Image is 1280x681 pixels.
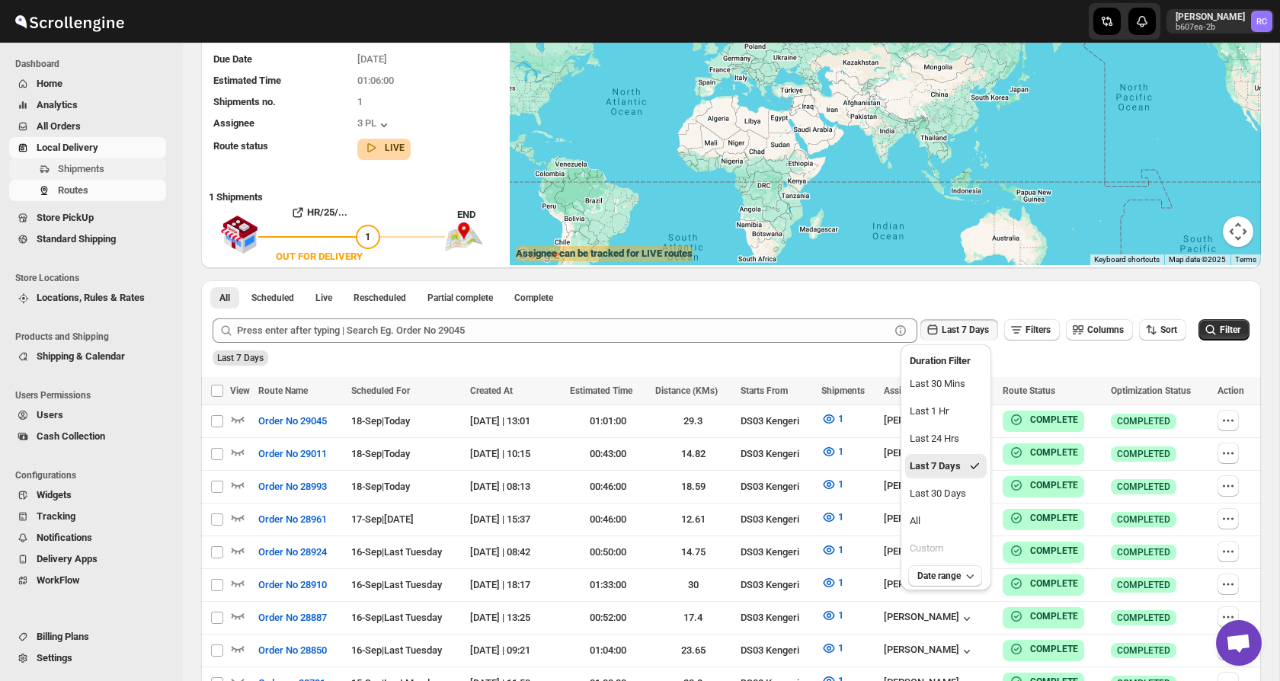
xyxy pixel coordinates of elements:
button: Order No 28887 [249,606,336,630]
span: COMPLETED [1117,546,1170,558]
span: Store PickUp [37,212,94,223]
span: All [219,292,230,304]
button: [PERSON_NAME] [884,644,974,659]
span: Route Status [1003,385,1055,396]
div: [PERSON_NAME] [884,480,974,495]
b: COMPLETE [1030,480,1078,491]
button: COMPLETE [1009,445,1078,460]
span: 1 [838,577,843,588]
span: Local Delivery [37,142,98,153]
label: Assignee can be tracked for LIVE routes [516,246,693,261]
button: COMPLETE [1009,543,1078,558]
button: HR/25/... [258,200,380,225]
span: [DATE] [357,53,387,65]
button: [PERSON_NAME] [884,578,974,593]
span: COMPLETED [1117,513,1170,526]
button: Last 30 Mins [905,372,987,396]
div: DS03 Kengeri [741,479,812,494]
div: [DATE] | 13:25 [470,610,561,625]
div: [DATE] | 18:17 [470,577,561,593]
span: View [230,385,250,396]
div: Last 30 Mins [910,376,965,392]
div: 00:52:00 [570,610,646,625]
span: 16-Sep | Last Tuesday [351,546,442,558]
button: 1 [812,407,853,431]
button: Last 24 Hrs [905,427,987,451]
span: Filters [1026,325,1051,335]
span: Scheduled For [351,385,410,396]
button: User menu [1166,9,1274,34]
button: Sort [1139,319,1186,340]
button: WorkFlow [9,570,166,591]
button: Last 7 Days [920,319,998,340]
button: Order No 28961 [249,507,336,532]
div: 17.4 [655,610,731,625]
button: Notifications [9,527,166,548]
span: Settings [37,652,72,663]
button: Analytics [9,94,166,116]
button: Shipping & Calendar [9,346,166,367]
span: 1 [838,544,843,555]
span: Products and Shipping [15,331,172,343]
span: Estimated Time [570,385,632,396]
span: Route status [213,140,268,152]
button: COMPLETE [1009,576,1078,591]
div: [DATE] | 13:01 [470,414,561,429]
span: Order No 28961 [258,512,327,527]
button: 1 [812,571,853,595]
span: Action [1218,385,1244,396]
b: COMPLETE [1030,414,1078,425]
b: COMPLETE [1030,513,1078,523]
span: Widgets [37,489,72,500]
button: 1 [812,505,853,529]
button: Delivery Apps [9,548,166,570]
button: Filter [1198,319,1250,340]
div: [PERSON_NAME] [884,513,974,528]
span: Shipments [821,385,865,396]
p: b607ea-2b [1176,23,1245,32]
span: Scheduled [251,292,294,304]
span: Order No 28993 [258,479,327,494]
div: END [457,207,502,222]
div: 00:50:00 [570,545,646,560]
span: Dashboard [15,58,172,70]
span: Starts From [741,385,788,396]
button: LIVE [363,140,405,155]
span: 17-Sep | [DATE] [351,513,414,525]
button: [PERSON_NAME] [884,611,974,626]
span: Filter [1220,325,1240,335]
div: 01:33:00 [570,577,646,593]
div: 01:04:00 [570,643,646,658]
div: 00:46:00 [570,479,646,494]
span: WorkFlow [37,574,80,586]
span: 1 [365,231,370,242]
div: [DATE] | 08:13 [470,479,561,494]
span: Live [315,292,332,304]
span: Distance (KMs) [655,385,718,396]
div: DS03 Kengeri [741,610,812,625]
button: Custom [905,536,987,561]
button: Columns [1066,319,1133,340]
span: All Orders [37,120,81,132]
b: COMPLETE [1030,447,1078,458]
div: DS03 Kengeri [741,414,812,429]
b: COMPLETE [1030,545,1078,556]
b: COMPLETE [1030,578,1078,589]
div: Last 7 Days [910,459,961,474]
div: DS03 Kengeri [741,577,812,593]
div: DS03 Kengeri [741,545,812,560]
span: Map data ©2025 [1169,255,1226,264]
div: [DATE] | 09:21 [470,643,561,658]
span: Optimization Status [1111,385,1191,396]
div: Last 30 Days [910,486,966,501]
span: Cash Collection [37,430,105,442]
button: Map camera controls [1223,216,1253,247]
span: Shipments [58,163,104,174]
span: 1 [838,609,843,621]
div: 01:01:00 [570,414,646,429]
span: Shipping & Calendar [37,350,125,362]
input: Press enter after typing | Search Eg. Order No 29045 [237,318,890,343]
div: 14.75 [655,545,731,560]
div: OUT FOR DELIVERY [276,249,363,264]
